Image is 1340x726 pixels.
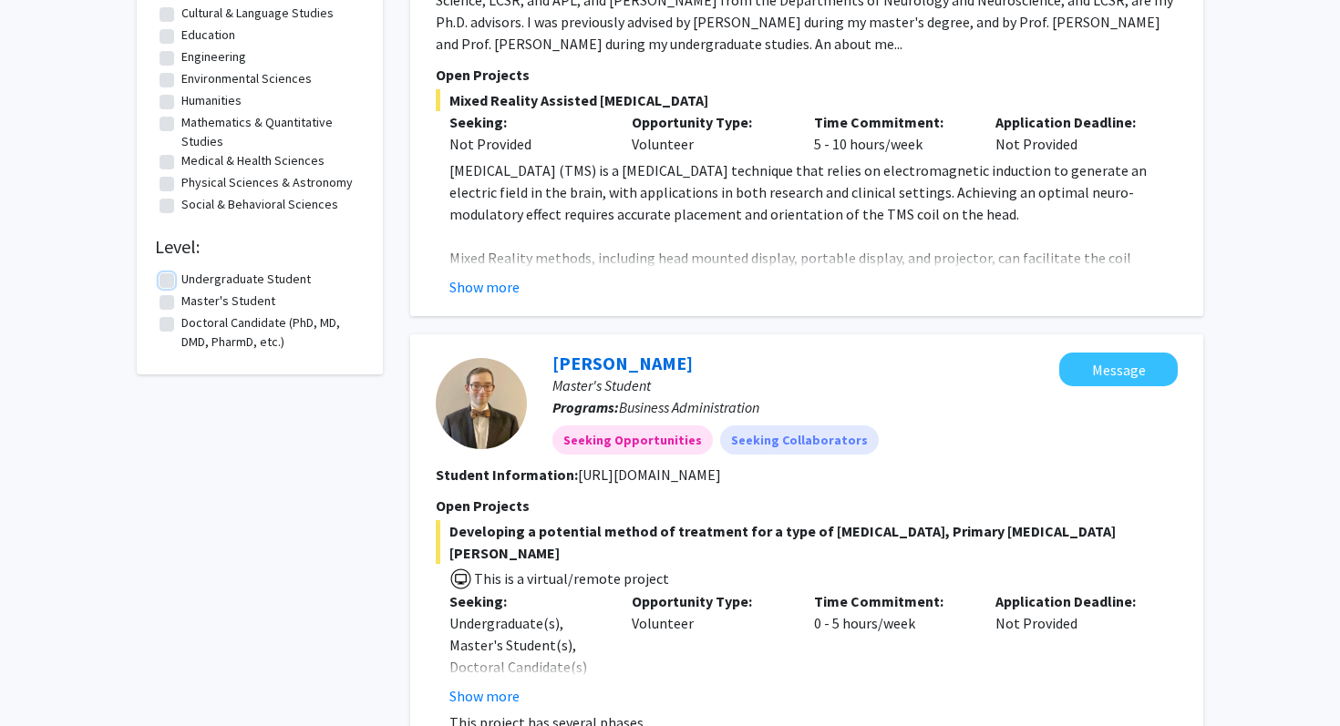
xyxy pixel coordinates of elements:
[995,590,1150,612] p: Application Deadline:
[181,91,242,110] label: Humanities
[436,89,1178,111] span: Mixed Reality Assisted [MEDICAL_DATA]
[449,133,604,155] div: Not Provided
[982,590,1164,707] div: Not Provided
[552,398,619,416] b: Programs:
[181,26,235,45] label: Education
[618,111,800,155] div: Volunteer
[995,111,1150,133] p: Application Deadline:
[449,161,1147,223] span: [MEDICAL_DATA] (TMS) is a [MEDICAL_DATA] technique that relies on electromagnetic induction to ge...
[800,590,983,707] div: 0 - 5 hours/week
[632,111,787,133] p: Opportunity Type:
[436,465,578,484] b: Student Information:
[449,276,520,298] button: Show more
[1263,644,1326,712] iframe: Chat
[618,590,800,707] div: Volunteer
[472,569,669,588] span: This is a virtual/remote project
[814,111,969,133] p: Time Commitment:
[181,313,360,352] label: Doctoral Candidate (PhD, MD, DMD, PharmD, etc.)
[814,590,969,612] p: Time Commitment:
[449,685,520,707] button: Show more
[800,111,983,155] div: 5 - 10 hours/week
[181,69,312,88] label: Environmental Sciences
[578,465,721,484] fg-read-more: [URL][DOMAIN_NAME]
[436,520,1178,564] span: Developing a potential method of treatment for a type of [MEDICAL_DATA], Primary [MEDICAL_DATA][P...
[552,376,651,394] span: Master's Student
[181,291,275,311] label: Master's Student
[181,47,246,66] label: Engineering
[155,236,365,258] h2: Level:
[552,425,713,455] mat-chip: Seeking Opportunities
[1059,353,1178,386] button: Message Andrew Michaelson
[181,113,360,151] label: Mathematics & Quantitative Studies
[181,173,353,192] label: Physical Sciences & Astronomy
[181,4,334,23] label: Cultural & Language Studies
[720,425,879,455] mat-chip: Seeking Collaborators
[449,247,1178,291] p: Mixed Reality methods, including head mounted display, portable display, and projector, can facil...
[181,151,325,170] label: Medical & Health Sciences
[449,590,604,612] p: Seeking:
[982,111,1164,155] div: Not Provided
[552,352,693,374] a: [PERSON_NAME]
[181,195,338,214] label: Social & Behavioral Sciences
[449,111,604,133] p: Seeking:
[632,590,787,612] p: Opportunity Type:
[181,270,311,289] label: Undergraduate Student
[436,496,530,515] span: Open Projects
[619,398,759,416] span: Business Administration
[436,66,530,84] span: Open Projects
